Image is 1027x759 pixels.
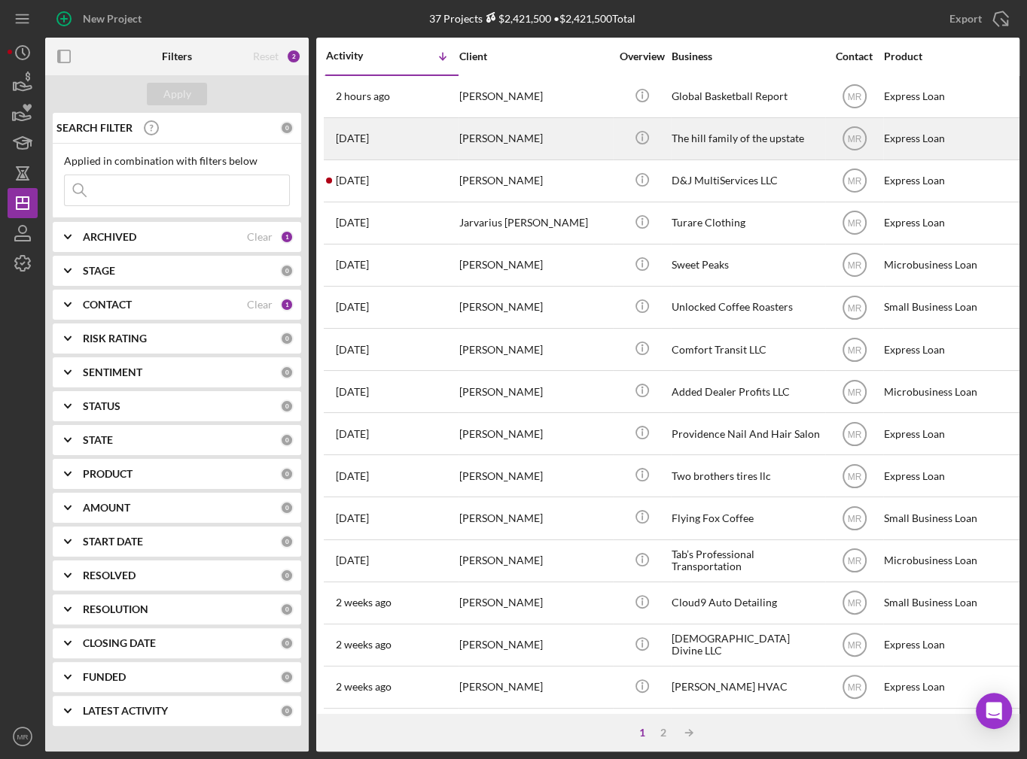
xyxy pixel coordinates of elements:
text: MR [847,134,861,144]
time: 2025-09-05 15:22 [336,597,392,609]
div: 1 [280,298,294,311]
b: STATUS [83,400,120,412]
div: [PERSON_NAME] Pallet Sales And Repair, Inc. [672,709,822,749]
div: Applied in combination with filters below [64,155,290,167]
div: Flying Fox Coffee [672,498,822,538]
div: [PERSON_NAME] [459,372,610,411]
div: Cloud9 Auto Detailing [672,583,822,623]
b: RISK RATING [83,332,147,345]
div: [PERSON_NAME] [459,245,610,285]
button: Apply [147,83,207,105]
text: MR [847,92,861,102]
time: 2025-09-11 14:05 [336,428,369,440]
time: 2025-09-16 04:23 [336,217,369,229]
div: Open Intercom Messenger [976,693,1012,729]
div: [PERSON_NAME] [459,709,610,749]
div: Global Basketball Report [672,77,822,117]
div: Added Dealer Profits LLC [672,372,822,411]
b: STAGE [83,265,115,277]
text: MR [847,387,861,397]
b: RESOLVED [83,569,136,581]
div: 1 [280,230,294,244]
div: [PERSON_NAME] [459,161,610,201]
b: SENTIMENT [83,366,142,378]
div: Client [459,50,610,62]
b: RESOLUTION [83,603,148,615]
time: 2025-09-08 17:26 [336,512,369,524]
time: 2025-09-08 11:18 [336,554,369,566]
b: START DATE [83,536,143,548]
time: 2025-09-15 16:35 [336,301,369,313]
div: 0 [280,704,294,718]
div: [PERSON_NAME] [459,667,610,707]
div: [PERSON_NAME] [459,77,610,117]
div: 0 [280,535,294,548]
time: 2025-09-15 18:13 [336,259,369,271]
div: 0 [280,569,294,582]
button: New Project [45,4,157,34]
b: CLOSING DATE [83,637,156,649]
div: 37 Projects • $2,421,500 Total [429,12,635,25]
div: [DEMOGRAPHIC_DATA] Divine LLC [672,625,822,665]
div: [PERSON_NAME] [459,287,610,327]
div: 0 [280,501,294,515]
div: Apply [163,83,191,105]
div: Comfort Transit LLC [672,329,822,369]
b: STATE [83,434,113,446]
div: 0 [280,121,294,135]
text: MR [847,471,861,481]
div: 0 [280,366,294,379]
div: [PERSON_NAME] [459,119,610,159]
text: MR [847,598,861,609]
time: 2025-09-03 18:20 [336,681,392,693]
text: MR [847,682,861,693]
div: 0 [280,264,294,278]
div: 0 [280,636,294,650]
text: MR [847,302,861,313]
div: 0 [280,603,294,616]
div: Turare Clothing [672,203,822,243]
div: 0 [280,399,294,413]
time: 2025-09-17 02:09 [336,175,369,187]
div: 2 [653,727,674,739]
div: [PERSON_NAME] [459,414,610,454]
div: Tab’s Professional Transportation [672,541,822,581]
div: Reset [253,50,279,62]
b: CONTACT [83,299,132,311]
div: Jarvarius [PERSON_NAME] [459,203,610,243]
div: 0 [280,433,294,447]
div: D&J MultiServices LLC [672,161,822,201]
div: Clear [247,299,273,311]
div: Sweet Peaks [672,245,822,285]
div: Providence Nail And Hair Salon [672,414,822,454]
div: Export [949,4,982,34]
div: Clear [247,231,273,243]
div: [PERSON_NAME] [459,456,610,496]
time: 2025-09-11 16:19 [336,386,369,398]
time: 2025-09-12 16:23 [336,344,369,356]
text: MR [17,733,29,741]
text: MR [847,260,861,271]
div: [PERSON_NAME] HVAC [672,667,822,707]
div: Unlocked Coffee Roasters [672,287,822,327]
b: LATEST ACTIVITY [83,705,168,717]
div: 0 [280,670,294,684]
text: MR [847,556,861,566]
time: 2025-09-10 19:25 [336,470,369,482]
text: MR [847,176,861,187]
div: The hill family of the upstate [672,119,822,159]
text: MR [847,429,861,439]
b: SEARCH FILTER [56,122,133,134]
time: 2025-09-05 12:59 [336,639,392,651]
b: AMOUNT [83,502,130,514]
div: [PERSON_NAME] [459,625,610,665]
div: New Project [83,4,142,34]
div: Overview [614,50,670,62]
div: Contact [826,50,882,62]
b: Filters [162,50,192,62]
text: MR [847,514,861,524]
div: 2 [286,49,301,64]
div: Activity [326,50,392,62]
div: [PERSON_NAME] [459,541,610,581]
b: ARCHIVED [83,231,136,243]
